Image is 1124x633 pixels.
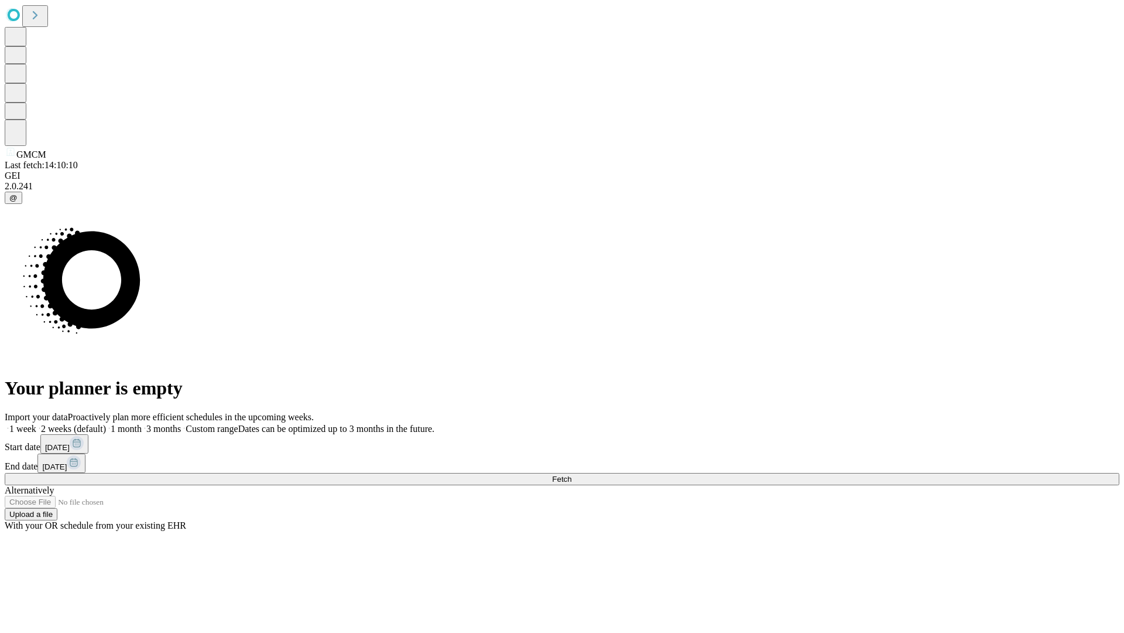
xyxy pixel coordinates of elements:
[5,412,68,422] span: Import your data
[45,443,70,452] span: [DATE]
[186,424,238,434] span: Custom range
[5,520,186,530] span: With your OR schedule from your existing EHR
[42,462,67,471] span: [DATE]
[5,454,1119,473] div: End date
[5,192,22,204] button: @
[5,473,1119,485] button: Fetch
[9,424,36,434] span: 1 week
[9,193,18,202] span: @
[552,475,571,484] span: Fetch
[5,508,57,520] button: Upload a file
[5,434,1119,454] div: Start date
[111,424,142,434] span: 1 month
[5,160,78,170] span: Last fetch: 14:10:10
[146,424,181,434] span: 3 months
[5,171,1119,181] div: GEI
[37,454,85,473] button: [DATE]
[41,424,106,434] span: 2 weeks (default)
[68,412,314,422] span: Proactively plan more efficient schedules in the upcoming weeks.
[5,181,1119,192] div: 2.0.241
[5,377,1119,399] h1: Your planner is empty
[5,485,54,495] span: Alternatively
[16,149,46,159] span: GMCM
[238,424,434,434] span: Dates can be optimized up to 3 months in the future.
[40,434,88,454] button: [DATE]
